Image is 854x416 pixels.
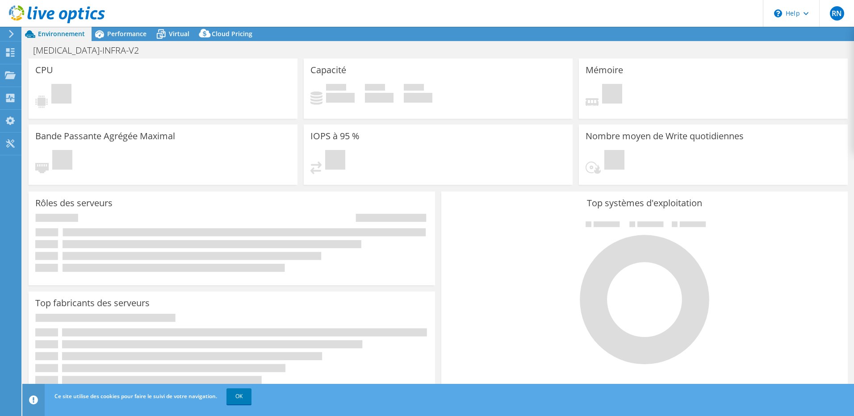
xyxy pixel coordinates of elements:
[365,93,394,103] h4: 0 Gio
[602,84,622,106] span: En attente
[365,84,385,93] span: Espace libre
[54,392,217,400] span: Ce site utilise des cookies pour faire le suivi de votre navigation.
[52,150,72,172] span: En attente
[38,29,85,38] span: Environnement
[404,84,424,93] span: Total
[310,131,360,141] h3: IOPS à 95 %
[35,298,150,308] h3: Top fabricants des serveurs
[35,131,175,141] h3: Bande Passante Agrégée Maximal
[212,29,252,38] span: Cloud Pricing
[226,388,251,404] a: OK
[774,9,782,17] svg: \n
[35,65,53,75] h3: CPU
[586,65,623,75] h3: Mémoire
[169,29,189,38] span: Virtual
[29,46,153,55] h1: [MEDICAL_DATA]-INFRA-V2
[830,6,844,21] span: RN
[326,84,346,93] span: Utilisé
[35,198,113,208] h3: Rôles des serveurs
[325,150,345,172] span: En attente
[326,93,355,103] h4: 0 Gio
[586,131,744,141] h3: Nombre moyen de Write quotidiennes
[604,150,624,172] span: En attente
[107,29,147,38] span: Performance
[448,198,841,208] h3: Top systèmes d'exploitation
[404,93,432,103] h4: 0 Gio
[310,65,346,75] h3: Capacité
[51,84,71,106] span: En attente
